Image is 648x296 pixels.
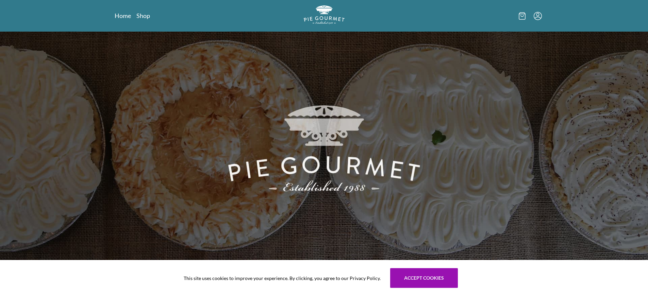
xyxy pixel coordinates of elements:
a: Logo [304,5,345,26]
img: logo [304,5,345,24]
a: Home [115,12,131,20]
span: This site uses cookies to improve your experience. By clicking, you agree to our Privacy Policy. [184,275,381,282]
button: Menu [534,12,542,20]
button: Accept cookies [390,268,458,288]
a: Shop [136,12,150,20]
